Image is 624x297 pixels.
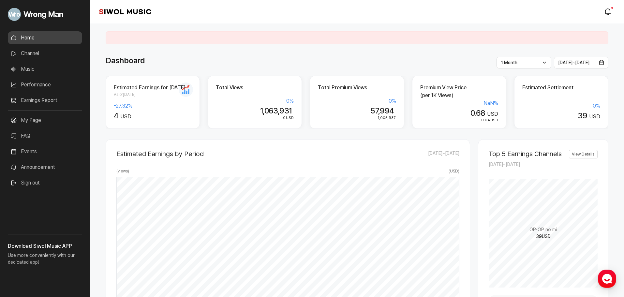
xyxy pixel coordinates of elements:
[8,129,82,142] a: FAQ
[114,102,192,110] div: -27.32 %
[283,115,286,120] span: 0
[8,63,82,76] a: Music
[529,226,557,233] span: OP-OP no mi
[116,168,129,174] span: ( views )
[602,5,615,18] a: modal.notifications
[420,92,498,99] p: (per 1K Views)
[8,145,82,158] a: Events
[8,94,82,107] a: Earnings Report
[501,60,517,65] span: 1 Month
[449,168,459,174] span: ( USD )
[489,150,562,158] h2: Top 5 Earnings Channels
[260,106,292,115] span: 1,063,931
[318,97,396,105] div: 0 %
[470,108,485,118] span: 0.68
[554,57,609,68] button: [DATE]~[DATE]
[318,84,396,92] h2: Total Premium Views
[8,78,82,91] a: Performance
[420,84,498,92] h2: Premium View Price
[8,161,82,174] a: Announcement
[8,114,82,127] a: My Page
[114,92,192,97] span: As of [DATE]
[558,60,589,65] span: [DATE] ~ [DATE]
[522,84,600,92] h2: Estimated Settlement
[378,115,395,120] span: 1,005,937
[114,84,192,92] h2: Estimated Earnings for [DATE]
[8,242,82,250] h3: Download Siwol Music APP
[8,250,82,271] p: Use more conveniently with our dedicated app!
[8,5,82,23] a: Go to My Profile
[428,150,459,158] span: [DATE] ~ [DATE]
[8,47,82,60] a: Channel
[8,31,82,44] a: Home
[489,162,520,167] span: [DATE] ~ [DATE]
[23,8,63,20] span: Wrong Man
[216,97,294,105] div: 0 %
[8,176,42,189] button: Sign out
[370,106,394,115] span: 57,994
[420,117,498,123] div: USD
[522,102,600,110] div: 0 %
[420,109,498,118] div: USD
[116,150,204,158] h2: Estimated Earnings by Period
[106,55,145,67] h1: Dashboard
[420,99,498,107] div: NaN %
[216,84,294,92] h2: Total Views
[216,115,294,121] div: USD
[481,118,490,122] span: 0.04
[569,150,598,158] a: View Details
[114,111,118,120] span: 4
[578,111,587,120] span: 39
[114,111,192,121] div: USD
[522,111,600,121] div: USD
[536,233,551,240] span: 39 USD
